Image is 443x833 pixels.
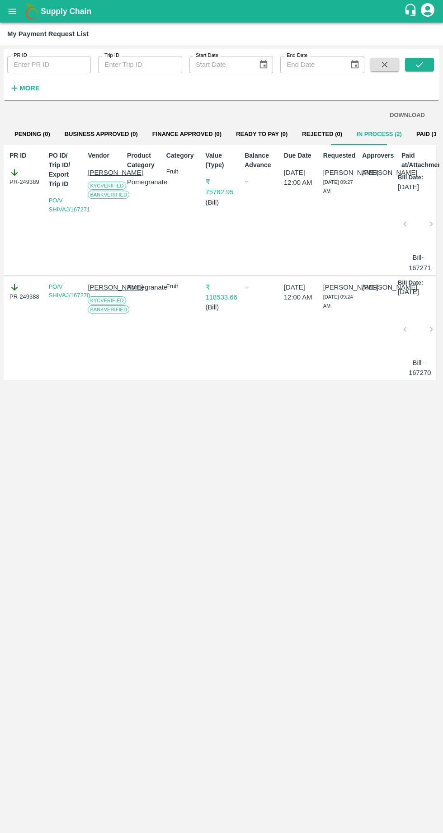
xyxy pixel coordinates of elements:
[9,151,42,160] p: PR ID
[166,151,198,160] p: Category
[206,197,238,207] p: ( Bill )
[127,282,159,292] p: Pomegranate
[196,52,218,59] label: Start Date
[255,56,272,73] button: Choose date
[323,168,355,178] p: [PERSON_NAME]
[245,282,277,291] div: --
[49,197,90,213] a: PO/V SHIVAJ/167271
[323,151,355,160] p: Requested
[349,123,409,145] button: In Process (2)
[9,282,42,301] div: PR-249388
[88,182,126,190] span: KYC Verified
[7,80,42,96] button: More
[206,282,238,303] p: ₹ 118533.66
[280,56,342,73] input: End Date
[287,52,307,59] label: End Date
[41,7,91,16] b: Supply Chain
[284,282,316,303] p: [DATE] 12:00 AM
[206,177,238,197] p: ₹ 75782.95
[419,2,436,21] div: account of current user
[189,56,251,73] input: Start Date
[386,108,429,123] button: DOWNLOAD
[323,179,353,194] span: [DATE] 09:27 AM
[88,282,120,292] p: [PERSON_NAME]
[7,123,57,145] button: Pending (0)
[398,173,423,182] p: Bill Date:
[145,123,229,145] button: Finance Approved (0)
[127,151,159,170] p: Product Category
[104,52,119,59] label: Trip ID
[295,123,349,145] button: Rejected (0)
[346,56,363,73] button: Choose date
[323,294,353,309] span: [DATE] 09:24 AM
[398,182,419,192] p: [DATE]
[127,177,159,187] p: Pomegranate
[362,168,394,178] p: [PERSON_NAME]
[245,177,277,186] div: --
[88,168,120,178] p: [PERSON_NAME]
[7,28,89,40] div: My Payment Request List
[323,282,355,292] p: [PERSON_NAME]
[19,84,40,92] strong: More
[41,5,404,18] a: Supply Chain
[14,52,27,59] label: PR ID
[166,168,198,176] p: Fruit
[2,1,23,22] button: open drawer
[88,151,120,160] p: Vendor
[404,3,419,19] div: customer-support
[362,282,394,292] p: [PERSON_NAME]
[88,191,129,199] span: Bank Verified
[398,287,419,297] p: [DATE]
[49,283,90,299] a: PO/V SHIVAJ/167270
[206,302,238,312] p: ( Bill )
[206,151,238,170] p: Value (Type)
[9,168,42,187] div: PR-249389
[166,282,198,291] p: Fruit
[362,151,394,160] p: Approvers
[245,151,277,170] p: Balance Advance
[98,56,182,73] input: Enter Trip ID
[409,253,428,273] p: Bill-167271
[88,296,126,304] span: KYC Verified
[23,2,41,20] img: logo
[284,151,316,160] p: Due Date
[229,123,295,145] button: Ready To Pay (0)
[49,151,81,189] p: PO ID/ Trip ID/ Export Trip ID
[401,151,434,170] p: Paid at/Attachments
[409,358,428,378] p: Bill-167270
[7,56,91,73] input: Enter PR ID
[284,168,316,188] p: [DATE] 12:00 AM
[88,305,129,314] span: Bank Verified
[398,279,423,287] p: Bill Date:
[57,123,145,145] button: Business Approved (0)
